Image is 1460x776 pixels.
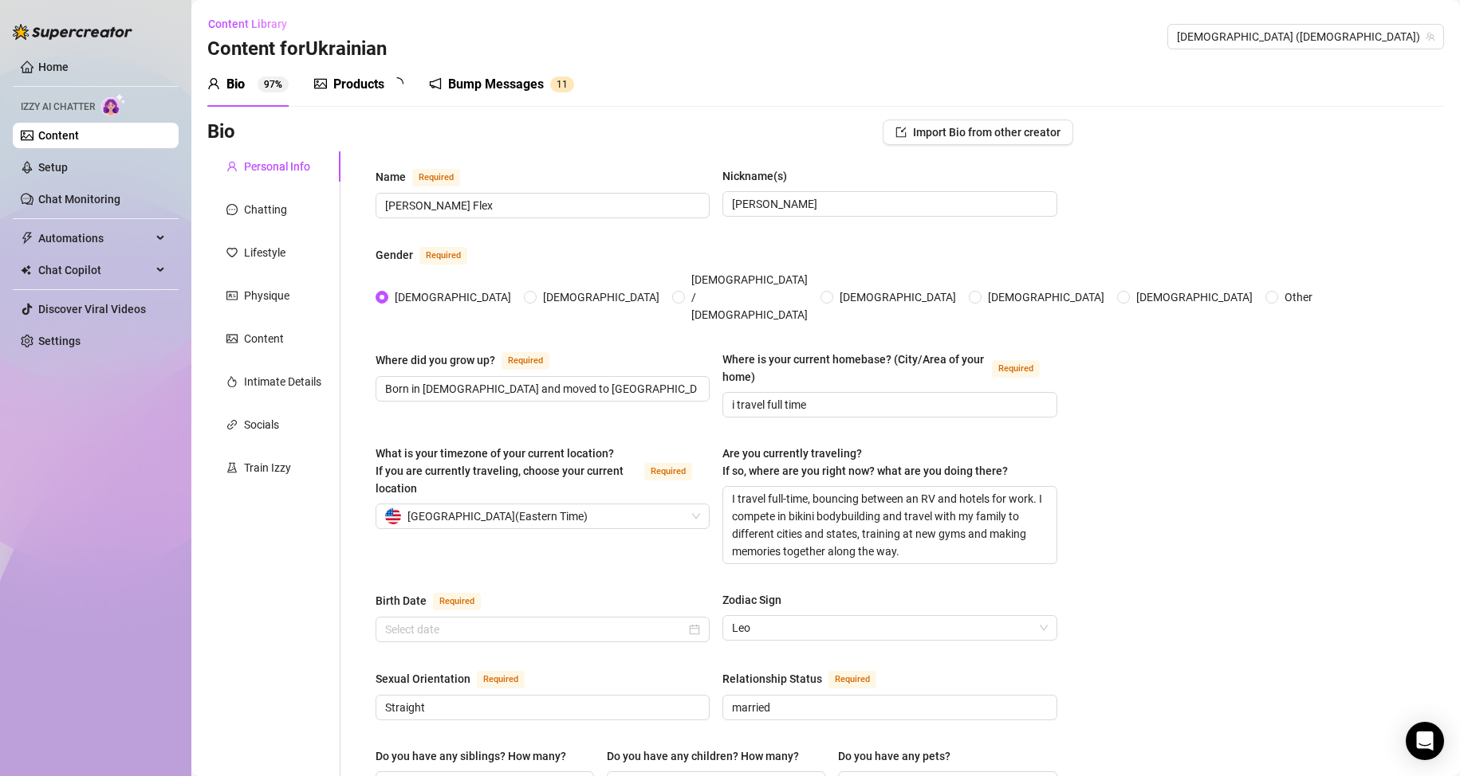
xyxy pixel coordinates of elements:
span: idcard [226,290,238,301]
span: Automations [38,225,152,251]
div: Lifestyle [244,244,285,261]
span: Required [644,463,692,480]
span: user [226,161,238,172]
span: Required [412,169,460,186]
div: Socials [244,416,279,433]
span: [DEMOGRAPHIC_DATA] [1130,288,1259,306]
span: Izzy AI Chatter [21,100,95,115]
span: thunderbolt [21,232,33,245]
div: Relationship Status [722,670,822,688]
a: Content [38,129,79,142]
img: logo-BBDzfeDw.svg [13,24,132,40]
div: Bump Messages [448,75,544,94]
span: Required [828,671,876,688]
input: Name [385,197,697,214]
div: Do you have any siblings? How many? [376,747,566,765]
span: Are you currently traveling? If so, where are you right now? what are you doing there? [722,447,1008,477]
span: Content Library [208,18,287,30]
span: import [895,127,907,138]
span: fire [226,376,238,387]
label: Name [376,167,478,186]
img: AI Chatter [101,93,126,116]
div: Gender [376,246,413,264]
div: Personal Info [244,158,310,175]
span: Other [1278,288,1319,306]
div: Chatting [244,201,287,218]
a: Discover Viral Videos [38,303,146,315]
div: Open Intercom Messenger [1406,722,1444,760]
span: heart [226,247,238,258]
div: Sexual Orientation [376,670,470,688]
input: Sexual Orientation [385,699,697,716]
div: Intimate Details [244,373,321,390]
span: [DEMOGRAPHIC_DATA] [537,288,666,306]
a: Settings [38,335,81,347]
span: loading [391,77,403,90]
span: picture [314,77,327,90]
sup: 97% [258,76,289,92]
div: Birth Date [376,592,427,609]
input: Birth Date [385,621,686,638]
h3: Content for Ukrainian [207,37,387,62]
div: Zodiac Sign [722,591,781,609]
span: message [226,204,238,215]
label: Where did you grow up? [376,351,567,370]
span: What is your timezone of your current location? If you are currently traveling, choose your curre... [376,447,624,495]
span: link [226,419,238,430]
span: Required [992,360,1040,378]
span: Leo [732,616,1047,640]
button: Import Bio from other creator [883,120,1073,145]
span: experiment [226,462,238,473]
div: Where did you grow up? [376,351,495,369]
span: Import Bio from other creator [913,126,1061,139]
a: Setup [38,161,68,174]
div: Products [333,75,384,94]
span: Required [502,352,549,370]
img: Chat Copilot [21,265,31,276]
button: Content Library [207,11,300,37]
span: [DEMOGRAPHIC_DATA] [388,288,517,306]
span: user [207,77,220,90]
div: Physique [244,287,289,304]
input: Nickname(s) [732,195,1044,213]
span: Required [477,671,525,688]
span: [DEMOGRAPHIC_DATA] [982,288,1111,306]
span: picture [226,333,238,344]
div: Do you have any pets? [838,747,950,765]
label: Do you have any children? How many? [607,747,810,765]
span: Required [433,593,481,610]
div: Nickname(s) [722,167,787,185]
span: 1 [562,79,568,90]
label: Relationship Status [722,669,894,688]
label: Gender [376,245,485,265]
span: [GEOGRAPHIC_DATA] ( Eastern Time ) [407,504,588,528]
span: 1 [557,79,562,90]
div: Content [244,330,284,347]
a: Chat Monitoring [38,193,120,206]
div: Where is your current homebase? (City/Area of your home) [722,351,985,386]
label: Do you have any siblings? How many? [376,747,577,765]
span: notification [429,77,442,90]
label: Sexual Orientation [376,669,542,688]
input: Where did you grow up? [385,380,697,398]
div: Train Izzy [244,459,291,476]
label: Do you have any pets? [838,747,962,765]
span: Ukrainian (ukrainianmodel) [1177,25,1434,49]
h3: Bio [207,120,235,145]
span: [DEMOGRAPHIC_DATA] [833,288,962,306]
input: Relationship Status [732,699,1044,716]
textarea: I travel full-time, bouncing between an RV and hotels for work. I compete in bikini bodybuilding ... [723,487,1056,563]
input: Where is your current homebase? (City/Area of your home) [732,396,1044,413]
a: Home [38,61,69,73]
label: Birth Date [376,591,498,610]
span: Required [419,247,467,265]
span: Chat Copilot [38,257,152,283]
label: Zodiac Sign [722,591,793,609]
sup: 11 [550,76,574,92]
div: Do you have any children? How many? [607,747,799,765]
span: team [1426,32,1435,41]
img: us [385,508,401,524]
span: [DEMOGRAPHIC_DATA] / [DEMOGRAPHIC_DATA] [685,271,814,323]
div: Bio [226,75,245,94]
label: Where is your current homebase? (City/Area of your home) [722,351,1057,386]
